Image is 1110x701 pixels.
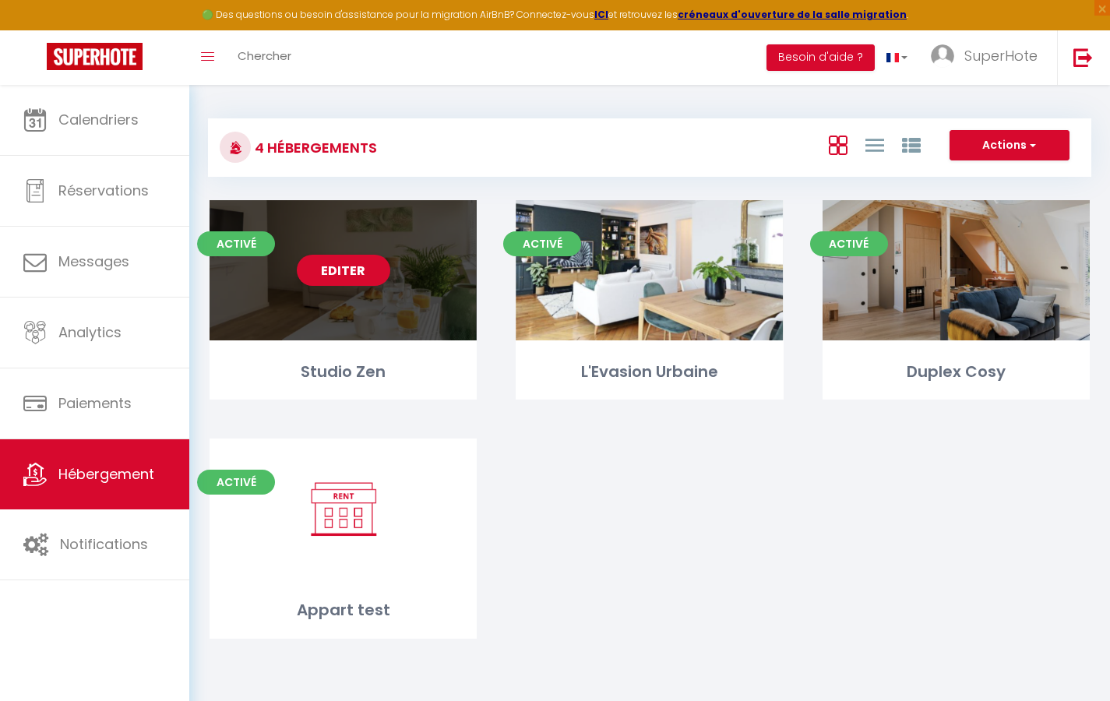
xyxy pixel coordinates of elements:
a: ... SuperHote [919,30,1057,85]
div: Studio Zen [210,360,477,384]
a: ICI [594,8,608,21]
span: Activé [197,470,275,495]
span: Activé [503,231,581,256]
img: logout [1073,48,1093,67]
h3: 4 Hébergements [251,130,377,165]
span: Paiements [58,393,132,413]
div: L'Evasion Urbaine [516,360,783,384]
a: Vue par Groupe [902,132,921,157]
button: Actions [950,130,1069,161]
span: Activé [197,231,275,256]
a: Vue en Box [829,132,847,157]
div: Appart test [210,598,477,622]
a: Vue en Liste [865,132,884,157]
span: Réservations [58,181,149,200]
span: Notifications [60,534,148,554]
span: Calendriers [58,110,139,129]
span: Chercher [238,48,291,64]
button: Besoin d'aide ? [766,44,875,71]
span: SuperHote [964,46,1038,65]
img: ... [931,44,954,68]
a: Chercher [226,30,303,85]
div: Duplex Cosy [823,360,1090,384]
a: créneaux d'ouverture de la salle migration [678,8,907,21]
span: Messages [58,252,129,271]
button: Ouvrir le widget de chat LiveChat [12,6,59,53]
span: Activé [810,231,888,256]
img: Super Booking [47,43,143,70]
span: Analytics [58,322,122,342]
a: Editer [297,255,390,286]
span: Hébergement [58,464,154,484]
